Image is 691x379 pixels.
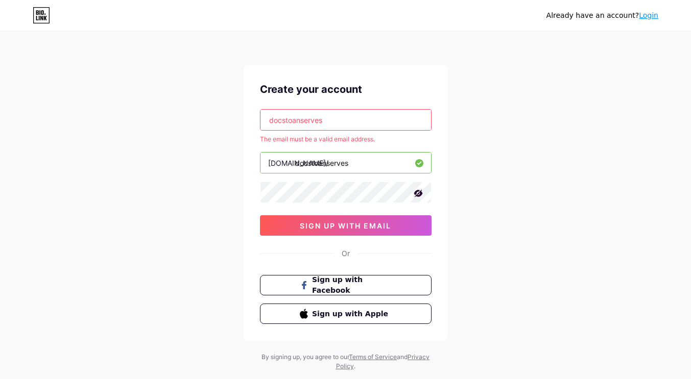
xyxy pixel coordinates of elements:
span: Sign up with Apple [312,309,391,319]
span: Sign up with Facebook [312,274,391,296]
div: By signing up, you agree to our and . [259,352,433,371]
button: sign up with email [260,215,432,236]
button: Sign up with Apple [260,304,432,324]
div: [DOMAIN_NAME]/ [268,158,328,168]
div: Or [342,248,350,259]
a: Terms of Service [349,353,397,361]
span: sign up with email [300,221,391,230]
a: Login [639,11,658,19]
div: Create your account [260,82,432,97]
input: Email [260,110,431,130]
button: Sign up with Facebook [260,275,432,295]
div: Already have an account? [546,10,658,21]
input: username [260,153,431,173]
div: The email must be a valid email address. [260,135,432,144]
